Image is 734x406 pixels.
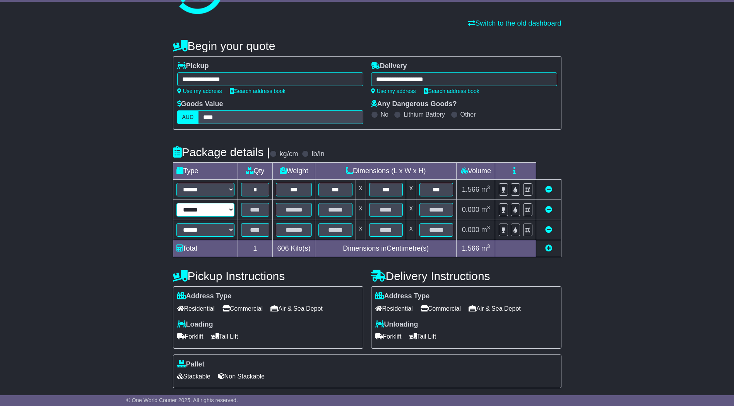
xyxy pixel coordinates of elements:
[421,303,461,315] span: Commercial
[481,186,490,193] span: m
[273,240,315,257] td: Kilo(s)
[315,240,457,257] td: Dimensions in Centimetre(s)
[277,244,289,252] span: 606
[487,243,490,249] sup: 3
[356,180,366,200] td: x
[406,200,416,220] td: x
[468,19,561,27] a: Switch to the old dashboard
[177,360,205,369] label: Pallet
[177,303,215,315] span: Residential
[177,110,199,124] label: AUD
[177,88,222,94] a: Use my address
[462,206,479,213] span: 0.000
[545,186,552,193] a: Remove this item
[230,88,286,94] a: Search address book
[406,180,416,200] td: x
[177,330,204,342] span: Forklift
[381,111,388,118] label: No
[238,240,273,257] td: 1
[487,184,490,190] sup: 3
[371,270,561,282] h4: Delivery Instructions
[371,88,416,94] a: Use my address
[270,303,323,315] span: Air & Sea Depot
[311,150,324,158] label: lb/in
[177,370,210,382] span: Stackable
[173,240,238,257] td: Total
[177,62,209,71] label: Pickup
[177,292,232,301] label: Address Type
[409,330,436,342] span: Tail Lift
[177,100,223,108] label: Goods Value
[481,244,490,252] span: m
[371,100,457,108] label: Any Dangerous Goods?
[469,303,521,315] span: Air & Sea Depot
[356,220,366,240] td: x
[218,370,265,382] span: Non Stackable
[481,206,490,213] span: m
[462,226,479,234] span: 0.000
[457,163,495,180] td: Volume
[177,320,213,329] label: Loading
[404,111,445,118] label: Lithium Battery
[406,220,416,240] td: x
[279,150,298,158] label: kg/cm
[238,163,273,180] td: Qty
[375,292,430,301] label: Address Type
[173,270,363,282] h4: Pickup Instructions
[222,303,263,315] span: Commercial
[173,40,561,52] h4: Begin your quote
[375,303,413,315] span: Residential
[545,206,552,213] a: Remove this item
[462,244,479,252] span: 1.566
[126,397,238,403] span: © One World Courier 2025. All rights reserved.
[356,200,366,220] td: x
[545,244,552,252] a: Add new item
[487,205,490,210] sup: 3
[545,226,552,234] a: Remove this item
[173,146,270,158] h4: Package details |
[460,111,476,118] label: Other
[173,163,238,180] td: Type
[315,163,457,180] td: Dimensions (L x W x H)
[424,88,479,94] a: Search address book
[375,330,402,342] span: Forklift
[211,330,238,342] span: Tail Lift
[371,62,407,71] label: Delivery
[375,320,418,329] label: Unloading
[462,186,479,193] span: 1.566
[487,225,490,231] sup: 3
[481,226,490,234] span: m
[273,163,315,180] td: Weight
